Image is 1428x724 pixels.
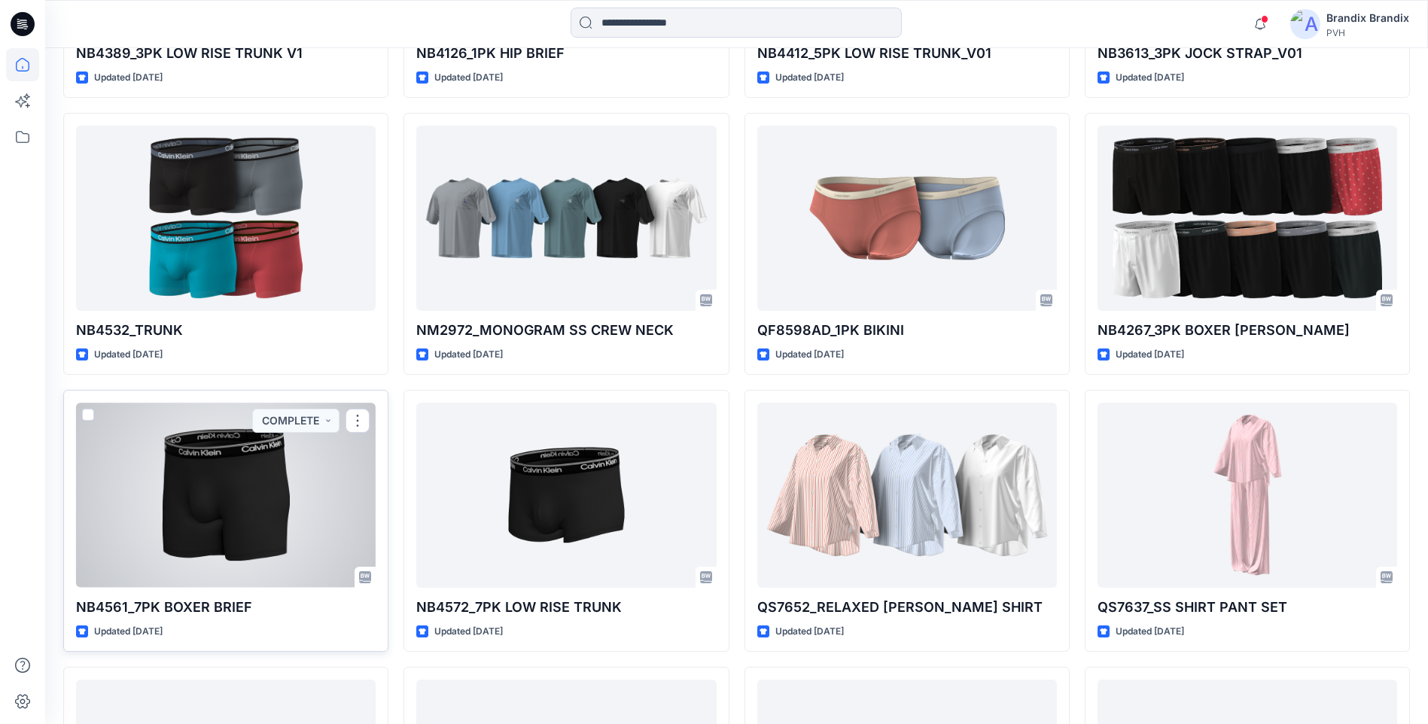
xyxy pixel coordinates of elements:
p: Updated [DATE] [1116,70,1184,86]
a: QF8598AD_1PK BIKINI [757,126,1057,310]
p: NB4267_3PK BOXER [PERSON_NAME] [1098,320,1397,341]
p: QS7637_SS SHIRT PANT SET [1098,597,1397,618]
p: NB4561_7PK BOXER BRIEF [76,597,376,618]
p: Updated [DATE] [1116,624,1184,640]
p: QF8598AD_1PK BIKINI [757,320,1057,341]
p: Updated [DATE] [94,70,163,86]
p: Updated [DATE] [1116,347,1184,363]
p: NB4572_7PK LOW RISE TRUNK [416,597,716,618]
a: NB4532_TRUNK [76,126,376,310]
p: QS7652_RELAXED [PERSON_NAME] SHIRT [757,597,1057,618]
p: NB4532_TRUNK [76,320,376,341]
a: NB4561_7PK BOXER BRIEF [76,403,376,587]
a: NB4572_7PK LOW RISE TRUNK [416,403,716,587]
p: NB4126_1PK HIP BRIEF [416,43,716,64]
p: Updated [DATE] [94,347,163,363]
p: NB4389_3PK LOW RISE TRUNK V1 [76,43,376,64]
div: PVH [1326,27,1409,38]
p: Updated [DATE] [434,347,503,363]
a: NM2972_MONOGRAM SS CREW NECK [416,126,716,310]
a: NB4267_3PK BOXER SLIM [1098,126,1397,310]
img: avatar [1290,9,1320,39]
a: QS7637_SS SHIRT PANT SET [1098,403,1397,587]
p: Updated [DATE] [94,624,163,640]
p: Updated [DATE] [775,347,844,363]
p: NM2972_MONOGRAM SS CREW NECK [416,320,716,341]
p: Updated [DATE] [434,624,503,640]
p: Updated [DATE] [434,70,503,86]
p: Updated [DATE] [775,70,844,86]
div: Brandix Brandix [1326,9,1409,27]
a: QS7652_RELAXED POPLIN SS SHIRT [757,403,1057,587]
p: NB4412_5PK LOW RISE TRUNK_V01 [757,43,1057,64]
p: Updated [DATE] [775,624,844,640]
p: NB3613_3PK JOCK STRAP_V01 [1098,43,1397,64]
